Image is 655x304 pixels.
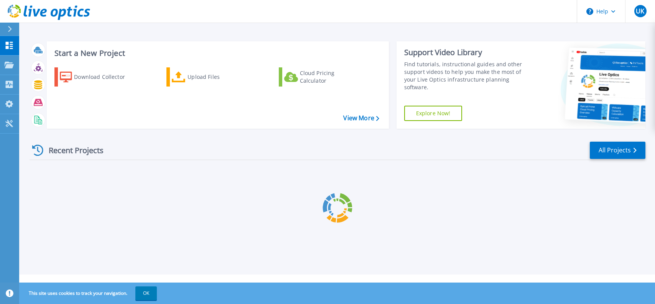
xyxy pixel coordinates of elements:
[166,67,252,87] a: Upload Files
[343,114,379,122] a: View More
[404,106,462,121] a: Explore Now!
[636,8,644,14] span: UK
[404,60,530,91] div: Find tutorials, instructional guides and other support videos to help you make the most of your L...
[590,142,645,159] a: All Projects
[300,69,361,85] div: Cloud Pricing Calculator
[54,49,379,57] h3: Start a New Project
[404,47,530,57] div: Support Video Library
[188,69,249,85] div: Upload Files
[74,69,135,85] div: Download Collector
[54,67,140,87] a: Download Collector
[21,286,157,300] span: This site uses cookies to track your navigation.
[135,286,157,300] button: OK
[279,67,364,87] a: Cloud Pricing Calculator
[30,141,114,160] div: Recent Projects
